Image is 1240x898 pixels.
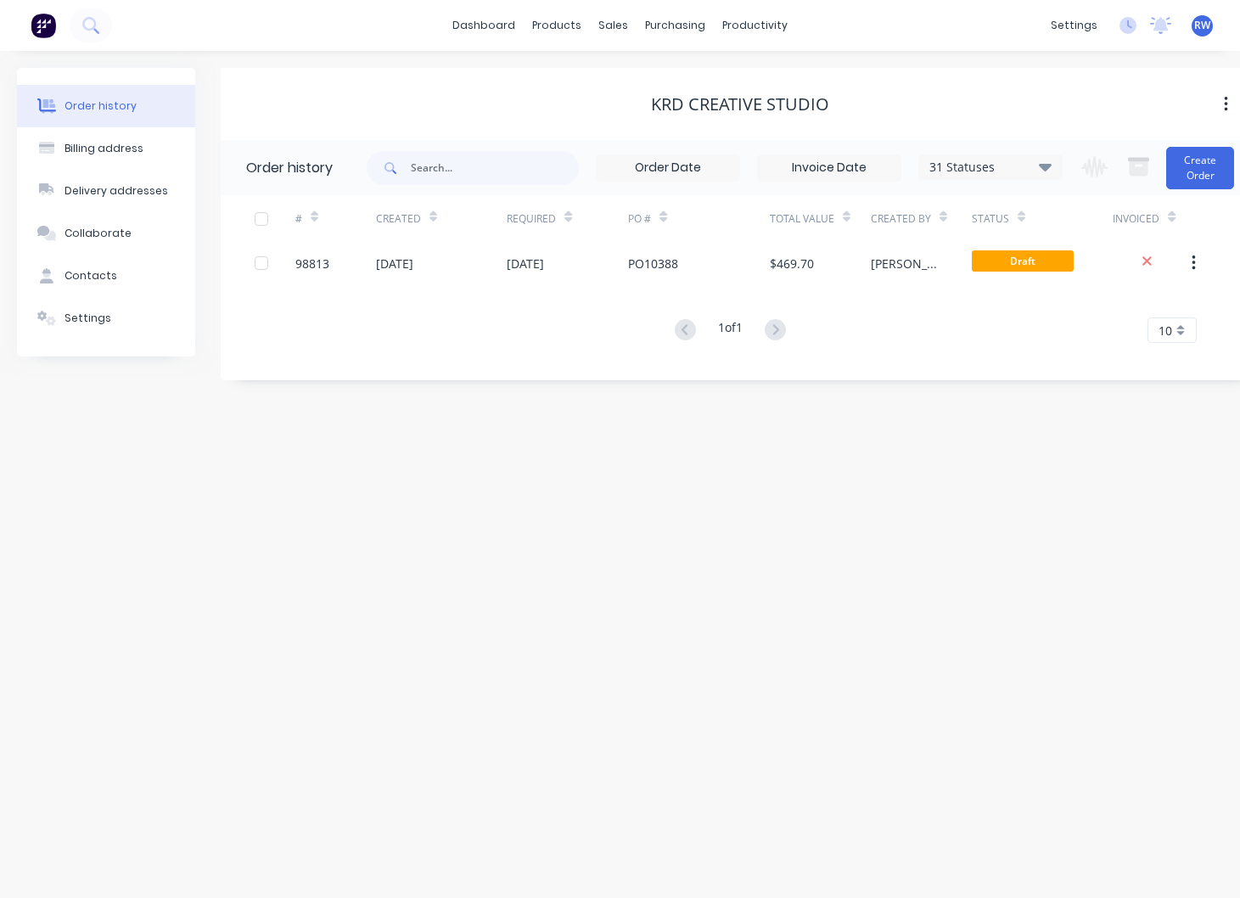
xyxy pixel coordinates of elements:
span: RW [1194,18,1210,33]
div: Total Value [770,195,871,242]
div: products [524,13,590,38]
img: Factory [31,13,56,38]
button: Contacts [17,255,195,297]
div: PO10388 [628,255,678,272]
div: Status [972,195,1114,242]
div: [DATE] [376,255,413,272]
div: PO # [628,211,651,227]
div: KRD Creative Studio [651,94,829,115]
span: Draft [972,250,1074,272]
div: Collaborate [65,226,132,241]
div: Created [376,211,421,227]
div: Required [507,211,556,227]
span: 10 [1159,322,1172,340]
input: Order Date [597,155,739,181]
button: Settings [17,297,195,340]
input: Search... [411,151,579,185]
div: # [295,211,302,227]
div: PO # [628,195,770,242]
a: dashboard [444,13,524,38]
div: [PERSON_NAME] [871,255,938,272]
input: Invoice Date [758,155,901,181]
button: Delivery addresses [17,170,195,212]
div: Delivery addresses [65,183,168,199]
div: Invoiced [1113,195,1193,242]
div: Total Value [770,211,834,227]
div: 31 Statuses [919,158,1062,177]
div: Order history [246,158,333,178]
div: purchasing [637,13,714,38]
div: Created [376,195,508,242]
div: $469.70 [770,255,814,272]
button: Order history [17,85,195,127]
button: Collaborate [17,212,195,255]
div: Order history [65,98,137,114]
div: Billing address [65,141,143,156]
div: Settings [65,311,111,326]
button: Create Order [1166,147,1234,189]
div: Contacts [65,268,117,283]
div: Required [507,195,628,242]
div: productivity [714,13,796,38]
div: 1 of 1 [718,318,743,343]
div: settings [1042,13,1106,38]
div: Created By [871,195,972,242]
div: [DATE] [507,255,544,272]
div: Status [972,211,1009,227]
div: Created By [871,211,931,227]
div: Invoiced [1113,211,1159,227]
button: Billing address [17,127,195,170]
div: sales [590,13,637,38]
div: 98813 [295,255,329,272]
div: # [295,195,376,242]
